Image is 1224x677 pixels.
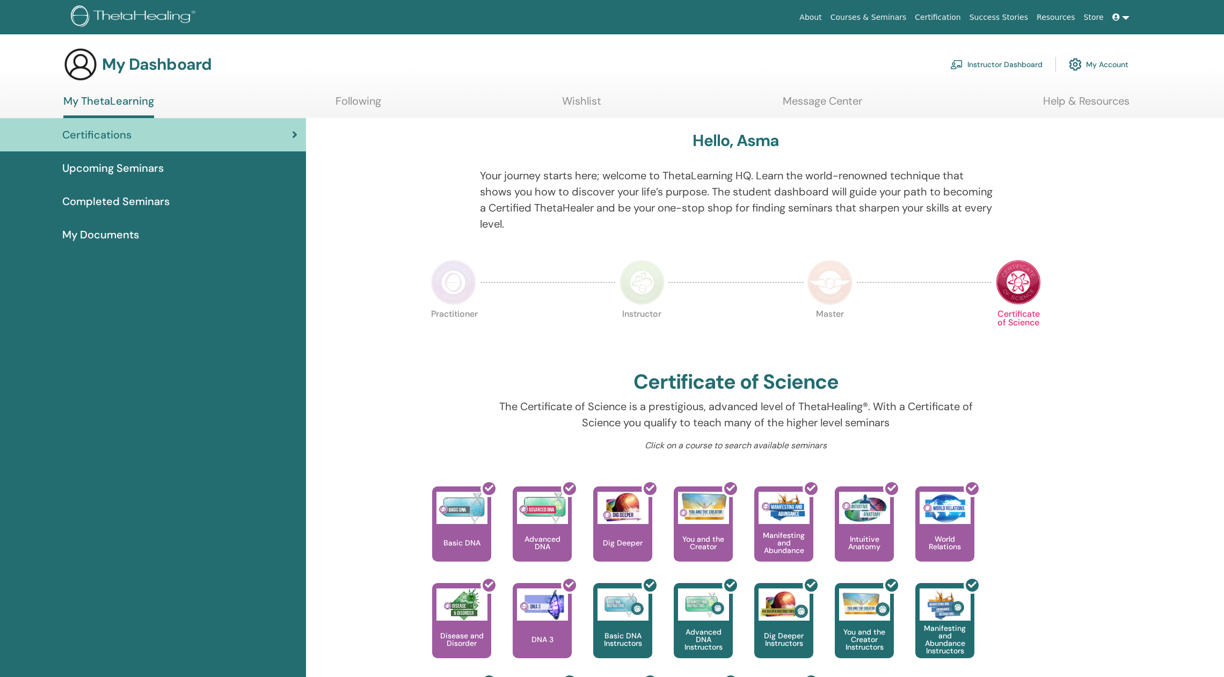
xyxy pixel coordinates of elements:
[431,310,476,355] p: Practitioner
[62,193,170,209] span: Completed Seminars
[633,370,839,395] h2: Certificate of Science
[678,588,729,621] img: Advanced DNA Instructors
[965,8,1032,27] a: Success Stories
[102,55,212,74] h3: My Dashboard
[62,160,164,176] span: Upcoming Seminars
[1043,94,1130,115] a: Help & Resources
[920,492,971,524] img: World Relations
[835,535,894,550] p: Intuitive Anatomy
[910,8,965,27] a: Certification
[754,486,813,583] a: Manifesting and Abundance Manifesting and Abundance
[517,492,568,524] img: Advanced DNA
[63,47,98,82] img: generic-user-icon.jpg
[513,486,572,583] a: Advanced DNA Advanced DNA
[436,492,487,524] img: Basic DNA
[593,632,652,647] p: Basic DNA Instructors
[62,127,132,143] span: Certifications
[754,632,813,647] p: Dig Deeper Instructors
[63,94,154,118] a: My ThetaLearning
[950,60,963,69] img: chalkboard-teacher.svg
[674,628,733,651] p: Advanced DNA Instructors
[562,94,601,115] a: Wishlist
[996,260,1041,305] img: Certificate of Science
[826,8,911,27] a: Courses & Seminars
[598,588,649,621] img: Basic DNA Instructors
[517,588,568,621] img: DNA 3
[432,486,491,583] a: Basic DNA Basic DNA
[480,439,993,452] p: Click on a course to search available seminars
[62,227,139,243] span: My Documents
[915,624,974,654] p: Manifesting and Abundance Instructors
[759,588,810,621] img: Dig Deeper Instructors
[835,486,894,583] a: Intuitive Anatomy Intuitive Anatomy
[693,131,779,150] h3: Hello, Asma
[835,628,894,651] p: You and the Creator Instructors
[674,535,733,550] p: You and the Creator
[71,5,199,30] img: logo.png
[1032,8,1080,27] a: Resources
[431,260,476,305] img: Practitioner
[915,486,974,583] a: World Relations World Relations
[839,588,890,621] img: You and the Creator Instructors
[678,492,729,521] img: You and the Creator
[754,532,813,554] p: Manifesting and Abundance
[1069,53,1128,76] a: My Account
[1080,8,1108,27] a: Store
[480,398,993,431] p: The Certificate of Science is a prestigious, advanced level of ThetaHealing®. With a Certificate ...
[513,535,572,550] p: Advanced DNA
[432,632,491,647] p: Disease and Disorder
[598,492,649,524] img: Dig Deeper
[593,486,652,583] a: Dig Deeper Dig Deeper
[599,539,647,547] p: Dig Deeper
[480,168,993,232] p: Your journey starts here; welcome to ThetaLearning HQ. Learn the world-renowned technique that sh...
[674,486,733,583] a: You and the Creator You and the Creator
[620,310,665,355] p: Instructor
[436,588,487,621] img: Disease and Disorder
[807,260,853,305] img: Master
[839,492,890,524] img: Intuitive Anatomy
[920,588,971,621] img: Manifesting and Abundance Instructors
[1069,55,1082,74] img: cog.svg
[996,310,1041,355] p: Certificate of Science
[950,53,1043,76] a: Instructor Dashboard
[336,94,381,115] a: Following
[915,535,974,550] p: World Relations
[807,310,853,355] p: Master
[620,260,665,305] img: Instructor
[783,94,862,115] a: Message Center
[759,492,810,524] img: Manifesting and Abundance
[795,8,826,27] a: About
